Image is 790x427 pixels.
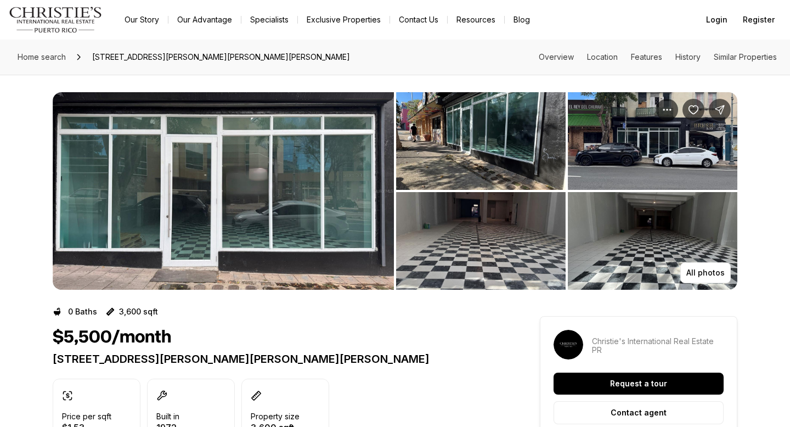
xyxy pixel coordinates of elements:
button: View image gallery [568,92,737,190]
li: 1 of 4 [53,92,394,290]
a: Skip to: History [675,52,701,61]
p: Contact agent [611,408,667,417]
p: Built in [156,412,179,421]
p: 3,600 sqft [119,307,158,316]
span: [STREET_ADDRESS][PERSON_NAME][PERSON_NAME][PERSON_NAME] [88,48,354,66]
button: View image gallery [53,92,394,290]
a: Skip to: Features [631,52,662,61]
button: Contact Us [390,12,447,27]
img: logo [9,7,103,33]
div: Listing Photos [53,92,737,290]
button: All photos [680,262,731,283]
span: Register [743,15,775,24]
nav: Page section menu [539,53,777,61]
p: 0 Baths [68,307,97,316]
p: [STREET_ADDRESS][PERSON_NAME][PERSON_NAME][PERSON_NAME] [53,352,500,366]
p: Property size [251,412,300,421]
a: Blog [505,12,539,27]
p: Price per sqft [62,412,111,421]
p: All photos [686,268,725,277]
a: Our Advantage [168,12,241,27]
p: Request a tour [610,379,667,388]
span: Login [706,15,727,24]
button: Property options [656,99,678,121]
li: 2 of 4 [396,92,737,290]
a: Skip to: Overview [539,52,574,61]
button: View image gallery [396,92,566,190]
h1: $5,500/month [53,327,171,348]
button: Register [736,9,781,31]
button: View image gallery [396,192,566,290]
p: Christie's International Real Estate PR [592,337,724,355]
a: Home search [13,48,70,66]
button: Contact agent [554,401,724,424]
a: Skip to: Location [587,52,618,61]
a: Specialists [241,12,297,27]
button: Save Property: 1103 S PONCE DE LEON AVE S #5 [682,99,704,121]
a: Resources [448,12,504,27]
button: Login [699,9,734,31]
span: Home search [18,52,66,61]
button: Share Property: 1103 S PONCE DE LEON AVE S #5 [709,99,731,121]
button: Request a tour [554,373,724,395]
a: Skip to: Similar Properties [714,52,777,61]
a: Exclusive Properties [298,12,390,27]
button: View image gallery [568,192,737,290]
a: Our Story [116,12,168,27]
